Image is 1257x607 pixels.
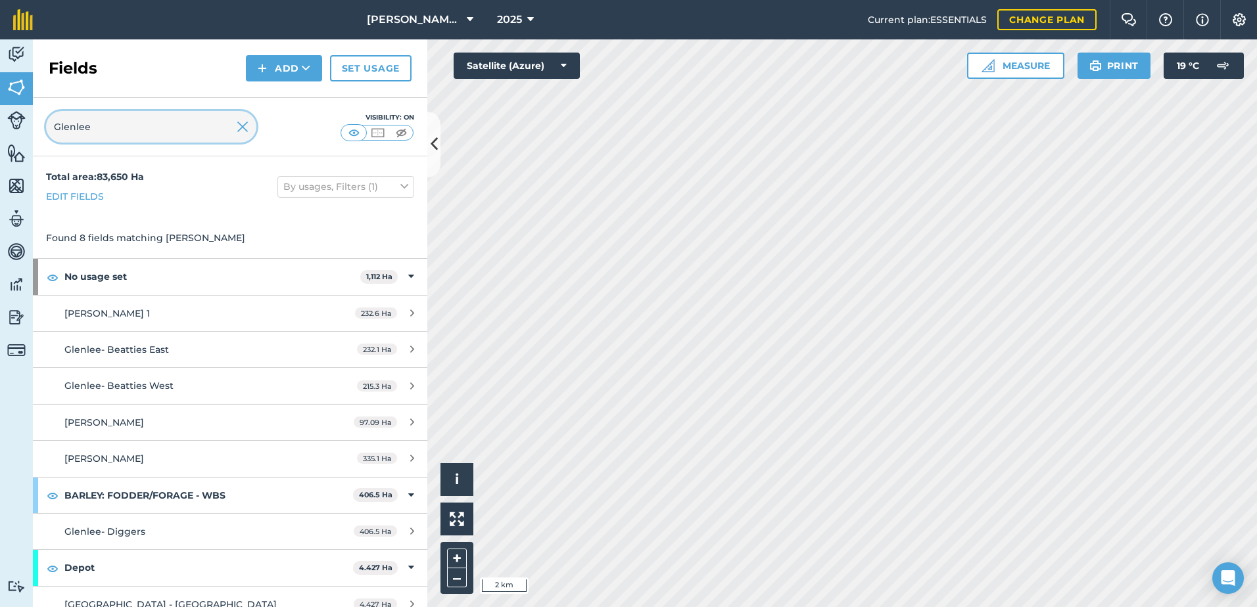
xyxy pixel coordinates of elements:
[967,53,1064,79] button: Measure
[33,259,427,294] div: No usage set1,112 Ha
[355,307,397,319] span: 232.6 Ha
[366,272,392,281] strong: 1,112 Ha
[7,307,26,327] img: svg+xml;base64,PD94bWwgdmVyc2lvbj0iMS4wIiBlbmNvZGluZz0idXRmLTgiPz4KPCEtLSBHZW5lcmF0b3I6IEFkb2JlIE...
[7,176,26,196] img: svg+xml;base64,PHN2ZyB4bWxucz0iaHR0cDovL3d3dy53My5vcmcvMjAwMC9zdmciIHdpZHRoPSI1NiIgaGVpZ2h0PSI2MC...
[46,111,256,143] input: Search
[7,111,26,129] img: svg+xml;base64,PD94bWwgdmVyc2lvbj0iMS4wIiBlbmNvZGluZz0idXRmLTgiPz4KPCEtLSBHZW5lcmF0b3I6IEFkb2JlIE...
[341,112,414,123] div: Visibility: On
[49,58,97,79] h2: Fields
[354,416,397,428] span: 97.09 Ha
[354,526,397,537] span: 406.5 Ha
[1121,13,1137,26] img: Two speech bubbles overlapping with the left bubble in the forefront
[7,275,26,294] img: svg+xml;base64,PD94bWwgdmVyc2lvbj0iMS4wIiBlbmNvZGluZz0idXRmLTgiPz4KPCEtLSBHZW5lcmF0b3I6IEFkb2JlIE...
[64,478,353,513] strong: BARLEY: FODDER/FORAGE - WBS
[64,453,144,464] span: [PERSON_NAME]
[357,344,397,355] span: 232.1 Ha
[246,55,322,81] button: Add
[237,119,249,135] img: svg+xml;base64,PHN2ZyB4bWxucz0iaHR0cDovL3d3dy53My5vcmcvMjAwMC9zdmciIHdpZHRoPSIyMiIgaGVpZ2h0PSIzMC...
[868,12,987,27] span: Current plan : ESSENTIALS
[33,405,427,440] a: [PERSON_NAME]97.09 Ha
[447,568,467,587] button: –
[7,242,26,261] img: svg+xml;base64,PD94bWwgdmVyc2lvbj0iMS4wIiBlbmNvZGluZz0idXRmLTgiPz4KPCEtLSBHZW5lcmF0b3I6IEFkb2JlIE...
[13,9,33,30] img: fieldmargin Logo
[33,296,427,331] a: [PERSON_NAME] 1232.6 Ha
[47,487,59,503] img: svg+xml;base64,PHN2ZyB4bWxucz0iaHR0cDovL3d3dy53My5vcmcvMjAwMC9zdmciIHdpZHRoPSIxOCIgaGVpZ2h0PSIyNC...
[33,368,427,403] a: Glenlee- Beatties West215.3 Ha
[357,380,397,392] span: 215.3 Ha
[33,217,427,258] div: Found 8 fields matching [PERSON_NAME]
[33,478,427,513] div: BARLEY: FODDER/FORAGE - WBS406.5 Ha
[7,209,26,229] img: svg+xml;base64,PD94bWwgdmVyc2lvbj0iMS4wIiBlbmNvZGluZz0idXRmLTgiPz4KPCEtLSBHZW5lcmF0b3I6IEFkb2JlIE...
[455,471,459,487] span: i
[1210,53,1236,79] img: svg+xml;base64,PD94bWwgdmVyc2lvbj0iMS4wIiBlbmNvZGluZz0idXRmLTgiPz4KPCEtLSBHZW5lcmF0b3I6IEFkb2JlIE...
[46,189,104,204] a: Edit fields
[447,549,467,568] button: +
[359,490,392,499] strong: 406.5 Ha
[33,514,427,549] a: Glenlee- Diggers406.5 Ha
[7,580,26,593] img: svg+xml;base64,PD94bWwgdmVyc2lvbj0iMS4wIiBlbmNvZGluZz0idXRmLTgiPz4KPCEtLSBHZW5lcmF0b3I6IEFkb2JlIE...
[497,12,522,28] span: 2025
[7,341,26,359] img: svg+xml;base64,PD94bWwgdmVyc2lvbj0iMS4wIiBlbmNvZGluZz0idXRmLTgiPz4KPCEtLSBHZW5lcmF0b3I6IEFkb2JlIE...
[1212,562,1244,594] div: Open Intercom Messenger
[7,78,26,97] img: svg+xml;base64,PHN2ZyB4bWxucz0iaHR0cDovL3d3dy53My5vcmcvMjAwMC9zdmciIHdpZHRoPSI1NiIgaGVpZ2h0PSI2MC...
[440,463,473,496] button: i
[346,126,362,139] img: svg+xml;base64,PHN2ZyB4bWxucz0iaHR0cDovL3d3dy53My5vcmcvMjAwMC9zdmciIHdpZHRoPSI1MCIgaGVpZ2h0PSI0MC...
[47,269,59,285] img: svg+xml;base64,PHN2ZyB4bWxucz0iaHR0cDovL3d3dy53My5vcmcvMjAwMC9zdmciIHdpZHRoPSIxOCIgaGVpZ2h0PSIyNC...
[33,441,427,476] a: [PERSON_NAME]335.1 Ha
[1089,58,1102,74] img: svg+xml;base64,PHN2ZyB4bWxucz0iaHR0cDovL3d3dy53My5vcmcvMjAwMC9zdmciIHdpZHRoPSIxOSIgaGVpZ2h0PSIyNC...
[1177,53,1199,79] span: 19 ° C
[1164,53,1244,79] button: 19 °C
[64,416,144,428] span: [PERSON_NAME]
[64,526,145,537] span: Glenlee- Diggers
[982,59,995,72] img: Ruler icon
[1196,12,1209,28] img: svg+xml;base64,PHN2ZyB4bWxucz0iaHR0cDovL3d3dy53My5vcmcvMjAwMC9zdmciIHdpZHRoPSIxNyIgaGVpZ2h0PSIxNy...
[369,126,386,139] img: svg+xml;base64,PHN2ZyB4bWxucz0iaHR0cDovL3d3dy53My5vcmcvMjAwMC9zdmciIHdpZHRoPSI1MCIgaGVpZ2h0PSI0MC...
[1231,13,1247,26] img: A cog icon
[367,12,462,28] span: [PERSON_NAME] ASAHI PADDOCKS
[64,344,169,355] span: Glenlee- Beatties East
[330,55,412,81] a: Set usage
[46,171,144,183] strong: Total area : 83,650 Ha
[1158,13,1174,26] img: A question mark icon
[33,550,427,585] div: Depot4.427 Ha
[359,563,392,572] strong: 4.427 Ha
[64,259,360,294] strong: No usage set
[1078,53,1151,79] button: Print
[7,45,26,64] img: svg+xml;base64,PD94bWwgdmVyc2lvbj0iMS4wIiBlbmNvZGluZz0idXRmLTgiPz4KPCEtLSBHZW5lcmF0b3I6IEFkb2JlIE...
[357,453,397,464] span: 335.1 Ha
[450,512,464,526] img: Four arrows, one pointing top left, one top right, one bottom right and the last bottom left
[258,60,267,76] img: svg+xml;base64,PHN2ZyB4bWxucz0iaHR0cDovL3d3dy53My5vcmcvMjAwMC9zdmciIHdpZHRoPSIxNCIgaGVpZ2h0PSIyNC...
[277,176,414,197] button: By usages, Filters (1)
[997,9,1097,30] a: Change plan
[64,307,150,319] span: [PERSON_NAME] 1
[47,560,59,576] img: svg+xml;base64,PHN2ZyB4bWxucz0iaHR0cDovL3d3dy53My5vcmcvMjAwMC9zdmciIHdpZHRoPSIxOCIgaGVpZ2h0PSIyNC...
[454,53,580,79] button: Satellite (Azure)
[393,126,410,139] img: svg+xml;base64,PHN2ZyB4bWxucz0iaHR0cDovL3d3dy53My5vcmcvMjAwMC9zdmciIHdpZHRoPSI1MCIgaGVpZ2h0PSI0MC...
[64,550,353,585] strong: Depot
[33,332,427,367] a: Glenlee- Beatties East232.1 Ha
[64,380,174,392] span: Glenlee- Beatties West
[7,143,26,163] img: svg+xml;base64,PHN2ZyB4bWxucz0iaHR0cDovL3d3dy53My5vcmcvMjAwMC9zdmciIHdpZHRoPSI1NiIgaGVpZ2h0PSI2MC...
